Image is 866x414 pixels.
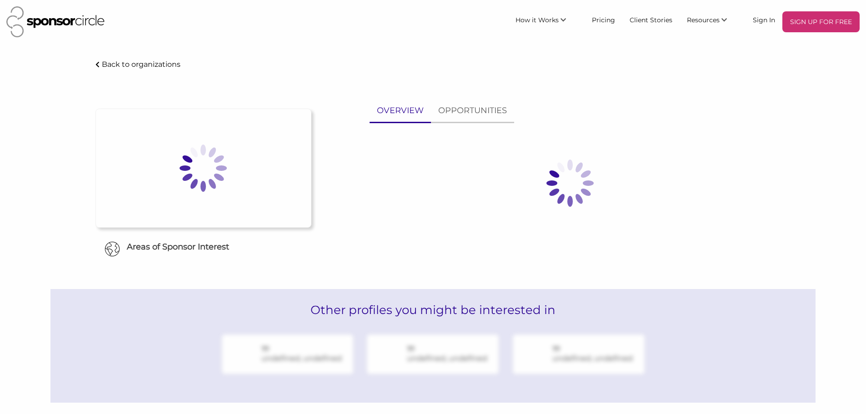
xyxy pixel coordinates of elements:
a: Sign In [746,11,782,28]
a: Pricing [585,11,622,28]
img: Loading spinner [158,123,249,214]
img: Globe Icon [105,241,120,257]
li: How it Works [508,11,585,32]
p: OVERVIEW [377,104,424,117]
span: How it Works [516,16,559,24]
h6: Areas of Sponsor Interest [89,241,318,253]
img: Loading spinner [525,138,616,229]
p: Back to organizations [102,60,180,69]
h2: Other profiles you might be interested in [50,289,815,331]
img: Sponsor Circle Logo [6,6,105,37]
span: Resources [687,16,720,24]
p: OPPORTUNITIES [438,104,507,117]
p: SIGN UP FOR FREE [786,15,856,29]
li: Resources [680,11,746,32]
a: Client Stories [622,11,680,28]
